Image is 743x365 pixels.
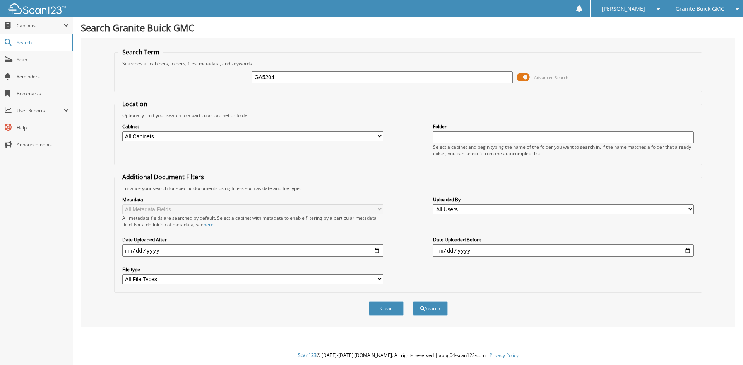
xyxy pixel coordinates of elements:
[118,48,163,56] legend: Search Term
[122,236,383,243] label: Date Uploaded After
[17,39,68,46] span: Search
[298,352,317,358] span: Scan123
[17,107,63,114] span: User Reports
[490,352,519,358] a: Privacy Policy
[17,56,69,63] span: Scan
[122,266,383,273] label: File type
[122,123,383,130] label: Cabinet
[118,185,698,192] div: Enhance your search for specific documents using filters such as date and file type.
[704,328,743,365] iframe: Chat Widget
[413,301,448,316] button: Search
[81,21,735,34] h1: Search Granite Buick GMC
[122,215,383,228] div: All metadata fields are searched by default. Select a cabinet with metadata to enable filtering b...
[118,60,698,67] div: Searches all cabinets, folders, files, metadata, and keywords
[122,244,383,257] input: start
[17,22,63,29] span: Cabinets
[17,73,69,80] span: Reminders
[73,346,743,365] div: © [DATE]-[DATE] [DOMAIN_NAME]. All rights reserved | appg04-scan123-com |
[433,196,694,203] label: Uploaded By
[676,7,724,11] span: Granite Buick GMC
[17,124,69,131] span: Help
[17,90,69,97] span: Bookmarks
[204,221,214,228] a: here
[17,141,69,148] span: Announcements
[118,100,151,108] legend: Location
[433,123,694,130] label: Folder
[433,144,694,157] div: Select a cabinet and begin typing the name of the folder you want to search in. If the name match...
[122,196,383,203] label: Metadata
[118,112,698,119] div: Optionally limit your search to a particular cabinet or folder
[118,173,208,181] legend: Additional Document Filters
[534,75,568,80] span: Advanced Search
[369,301,404,316] button: Clear
[602,7,645,11] span: [PERSON_NAME]
[433,244,694,257] input: end
[8,3,66,14] img: scan123-logo-white.svg
[433,236,694,243] label: Date Uploaded Before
